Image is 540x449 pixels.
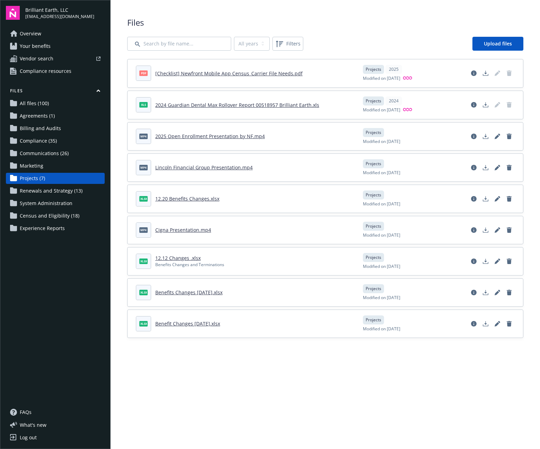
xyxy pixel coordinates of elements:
a: System Administration [6,198,105,209]
span: FAQs [20,407,32,418]
span: Agreements (1) [20,110,55,121]
a: Experience Reports [6,223,105,234]
a: View file details [468,68,479,79]
a: View file details [468,318,479,329]
button: Files [6,88,105,96]
a: View file details [468,256,479,267]
span: Delete document [504,68,515,79]
img: navigator-logo.svg [6,6,20,20]
span: Files [127,17,523,28]
span: Projects [366,317,381,323]
span: Modified on [DATE] [363,232,400,238]
div: Benefits Changes and Terminations [155,262,224,268]
div: 2025 [385,65,402,74]
span: Vendor search [20,53,53,64]
a: Compliance (35) [6,135,105,146]
span: All files (100) [20,98,49,109]
a: Billing and Audits [6,123,105,134]
span: [EMAIL_ADDRESS][DOMAIN_NAME] [25,14,94,20]
a: Download document [480,256,491,267]
span: Modified on [DATE] [363,295,400,301]
span: mp4 [139,227,148,232]
a: Benefit Changes [DATE].xlsx [155,320,220,327]
button: Filters [272,37,303,51]
span: Modified on [DATE] [363,75,400,82]
div: Log out [20,432,37,443]
a: Edit document [492,193,503,204]
span: mp4 [139,165,148,170]
span: Modified on [DATE] [363,107,400,113]
a: View file details [468,193,479,204]
span: Projects [366,223,381,229]
span: Edit document [492,99,503,110]
input: Search by file name... [127,37,231,51]
span: Modified on [DATE] [363,138,400,145]
a: Download document [480,318,491,329]
span: Projects [366,192,381,198]
span: pdf [139,70,148,76]
a: Download document [480,193,491,204]
span: Brilliant Earth, LLC [25,6,94,14]
span: Your benefits [20,41,51,52]
a: Communications (26) [6,148,105,159]
a: Download document [480,287,491,298]
a: Benefits Changes [DATE].xlsx [155,289,223,296]
a: [Checklist] Newfront Mobile App Census_Carrier File Needs.pdf [155,70,303,77]
span: Compliance (35) [20,135,57,146]
span: Upload files [484,40,512,47]
a: 2025 Open Enrollment Presentation by NF.mp4 [155,133,265,139]
span: Overview [20,28,41,39]
span: Modified on [DATE] [363,263,400,270]
span: Projects [366,129,381,136]
a: Compliance resources [6,66,105,77]
a: Delete document [504,193,515,204]
a: Edit document [492,131,503,142]
span: xls [139,102,148,107]
a: Download document [480,131,491,142]
a: View file details [468,99,479,110]
a: 12.20 Benefits Changes.xlsx [155,195,219,202]
span: xlsx [139,321,148,326]
a: View file details [468,131,479,142]
a: View file details [468,162,479,173]
a: Download document [480,162,491,173]
a: Download document [480,99,491,110]
a: Agreements (1) [6,110,105,121]
span: Communications (26) [20,148,69,159]
a: Delete document [504,131,515,142]
span: Experience Reports [20,223,65,234]
a: Edit document [492,318,503,329]
span: xlsx [139,259,148,264]
a: FAQs [6,407,105,418]
span: Projects [366,254,381,261]
a: Vendor search [6,53,105,64]
span: Census and Eligibility (18) [20,210,79,221]
a: Overview [6,28,105,39]
span: What ' s new [20,421,46,429]
a: All files (100) [6,98,105,109]
a: Delete document [504,256,515,267]
a: Marketing [6,160,105,171]
a: 2024 Guardian Dental Max Rollover Report 00518957 Brilliant Earth.xls [155,102,319,108]
span: Modified on [DATE] [363,326,400,332]
span: Projects [366,161,381,167]
span: Renewals and Strategy (13) [20,185,82,196]
span: Modified on [DATE] [363,201,400,207]
a: Your benefits [6,41,105,52]
a: Census and Eligibility (18) [6,210,105,221]
a: Edit document [492,68,503,79]
div: 2024 [385,96,402,105]
span: Modified on [DATE] [363,170,400,176]
span: Projects [366,98,381,104]
a: View file details [468,287,479,298]
a: Edit document [492,287,503,298]
span: Filters [274,38,302,49]
a: Edit document [492,225,503,236]
a: Renewals and Strategy (13) [6,185,105,196]
a: Edit document [492,162,503,173]
span: Delete document [504,99,515,110]
a: Delete document [504,287,515,298]
a: Delete document [504,162,515,173]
